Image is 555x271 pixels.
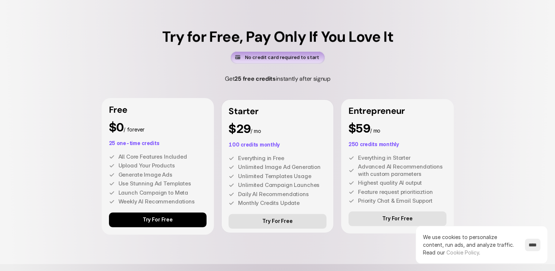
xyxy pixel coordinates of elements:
p: Unlimited Campaign Launches [238,181,326,189]
p: Launch Campaign to Meta [118,189,207,196]
a: Try For Free [348,212,446,226]
a: Try For Free [109,213,207,227]
h5: Try for Free, Pay Only If You Love It [162,29,393,44]
p: Weekly AI Recommendations [118,198,207,205]
p: All Core Features Included [118,153,207,160]
p: 100 credits monthly [229,142,326,147]
p: Unlimited Templates Usage [238,173,326,180]
span: Read our . [423,249,480,256]
h5: Get instantly after signup [193,72,362,86]
span: $29 [229,122,251,136]
p: Try For Free [262,218,292,224]
span: $0 [109,120,124,134]
p: Use Stunning Ad Templates [118,180,207,187]
p: Everything in Starter [358,154,446,162]
p: Highest quality AI output [358,179,446,187]
p: Starter [229,107,326,116]
span: / mo [251,128,261,134]
p: Feature request prioritiaztion [358,188,446,196]
p: Try For Free [143,217,173,223]
span: / mo [370,127,380,134]
p: Free [109,105,207,114]
p: Everything in Free [238,155,326,162]
a: Cookie Policy [446,249,479,256]
p: Unlimited Image Ad Generation [238,163,326,171]
span: $59 [348,121,370,135]
p: Daily AI Recommendations [238,191,326,198]
p: Monthly Credits Update [238,199,326,207]
p: Upload Your Products [118,162,207,169]
a: Try For Free [229,214,326,229]
p: No credit card required to start [245,54,319,61]
p: Generate Image Ads [118,171,207,178]
p: Priority Chat & Email Support [358,197,446,205]
p: 25 one-time credits [109,141,207,146]
p: Try For Free [382,216,412,222]
p: Advanced AI Recommendations with custom parameters [358,163,446,177]
p: We use cookies to personalize content, run ads, and analyze traffic. [423,233,518,256]
span: 25 free credits [234,75,275,83]
p: / forever [109,122,207,133]
p: 250 credits monthly [348,142,446,147]
p: Entrepreneur [348,106,446,115]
